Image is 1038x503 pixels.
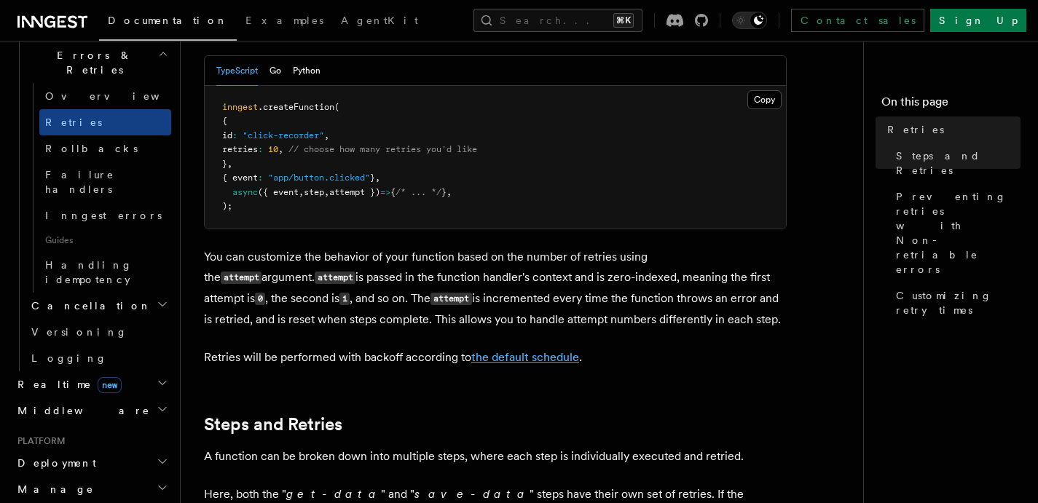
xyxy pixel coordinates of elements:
span: : [258,144,263,154]
span: step [304,187,324,197]
span: Rollbacks [45,143,138,154]
span: async [232,187,258,197]
span: Versioning [31,326,127,338]
span: Customizing retry times [896,288,1021,317]
a: Steps and Retries [890,143,1021,183]
span: ); [222,201,232,211]
button: Errors & Retries [25,42,171,83]
span: Examples [245,15,323,26]
span: ( [334,102,339,112]
span: , [447,187,452,197]
span: , [227,159,232,169]
a: Overview [39,83,171,109]
a: Preventing retries with Non-retriable errors [890,183,1021,282]
code: attempt [221,272,262,284]
p: You can customize the behavior of your function based on the number of retries using the argument... [204,247,787,330]
code: 1 [339,293,350,305]
span: , [278,144,283,154]
button: Middleware [12,397,171,424]
button: Deployment [12,450,171,476]
span: Handling idempotency [45,259,133,285]
span: id [222,130,232,140]
span: Overview [45,90,195,102]
span: Manage [12,482,94,496]
div: Errors & Retries [25,83,171,293]
a: Handling idempotency [39,252,171,293]
a: Retries [39,109,171,135]
a: Failure handlers [39,162,171,202]
span: { event [222,173,258,183]
span: Steps and Retries [896,148,1021,178]
span: => [380,187,390,197]
span: retries [222,144,258,154]
a: Documentation [99,4,237,41]
span: Logging [31,352,107,364]
code: attempt [315,272,355,284]
h4: On this page [881,93,1021,116]
a: Logging [25,345,171,371]
code: 0 [255,293,265,305]
button: Toggle dark mode [732,12,767,29]
span: new [98,377,122,393]
span: inngest [222,102,258,112]
a: AgentKit [332,4,427,39]
span: , [324,187,329,197]
button: Realtimenew [12,371,171,397]
button: Python [293,56,321,86]
span: Inngest errors [45,210,162,221]
a: Examples [237,4,332,39]
a: Rollbacks [39,135,171,162]
span: { [390,187,396,197]
span: Preventing retries with Non-retriable errors [896,189,1021,277]
span: Cancellation [25,298,152,313]
button: Go [270,56,281,86]
span: , [299,187,304,197]
code: attempt [430,293,471,305]
span: Retries [45,116,102,128]
span: } [222,159,227,169]
a: Retries [881,116,1021,143]
span: Middleware [12,403,150,418]
a: Steps and Retries [204,414,342,435]
span: Guides [39,229,171,252]
span: Realtime [12,377,122,392]
span: } [370,173,375,183]
a: Inngest errors [39,202,171,229]
em: get-data [286,487,381,501]
button: TypeScript [216,56,258,86]
button: Manage [12,476,171,502]
span: Retries [887,122,944,137]
span: { [222,116,227,126]
span: , [375,173,380,183]
span: : [258,173,263,183]
span: 10 [268,144,278,154]
span: "click-recorder" [243,130,324,140]
span: Errors & Retries [25,48,158,77]
span: } [441,187,447,197]
a: the default schedule [471,350,579,364]
span: "app/button.clicked" [268,173,370,183]
span: AgentKit [341,15,418,26]
em: save-data [414,487,530,501]
a: Contact sales [791,9,924,32]
span: Documentation [108,15,228,26]
span: ({ event [258,187,299,197]
span: Deployment [12,456,96,470]
span: , [324,130,329,140]
a: Customizing retry times [890,282,1021,323]
span: : [232,130,237,140]
span: attempt }) [329,187,380,197]
kbd: ⌘K [613,13,634,28]
button: Search...⌘K [473,9,642,32]
span: Failure handlers [45,169,114,195]
p: Retries will be performed with backoff according to . [204,347,787,368]
button: Cancellation [25,293,171,319]
span: .createFunction [258,102,334,112]
a: Sign Up [930,9,1026,32]
button: Copy [747,90,782,109]
span: Platform [12,435,66,447]
a: Versioning [25,319,171,345]
p: A function can be broken down into multiple steps, where each step is individually executed and r... [204,446,787,467]
span: // choose how many retries you'd like [288,144,477,154]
